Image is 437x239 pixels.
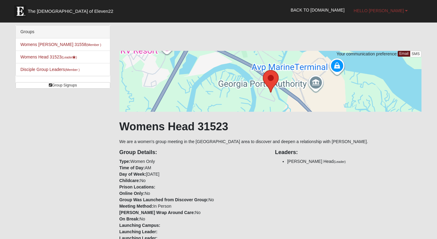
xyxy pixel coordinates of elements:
[20,67,80,72] a: Disciple Group Leaders(Member )
[11,2,133,17] a: The [DEMOGRAPHIC_DATA] of Eleven22
[65,68,79,72] small: (Member )
[398,51,410,57] a: Email
[287,158,421,165] li: [PERSON_NAME] Head
[119,223,160,228] strong: Launching Campus:
[119,165,145,170] strong: Time of Day:
[20,42,101,47] a: Womens [PERSON_NAME] 31558(Member )
[119,159,130,164] strong: Type:
[286,2,349,18] a: Back to [DOMAIN_NAME]
[119,185,155,189] strong: Prison Locations:
[119,210,195,215] strong: [PERSON_NAME] Wrap Around Care:
[62,55,77,59] small: (Leader )
[119,216,140,221] strong: On Break:
[14,5,26,17] img: Eleven22 logo
[354,8,404,13] span: Hello [PERSON_NAME]
[410,51,422,57] a: SMS
[349,3,412,18] a: Hello [PERSON_NAME]
[119,149,266,156] h4: Group Details:
[119,204,153,209] strong: Meeting Method:
[119,197,209,202] strong: Group Was Launched from Discover Group:
[119,120,421,133] h1: Womens Head 31523
[119,178,140,183] strong: Childcare:
[275,149,421,156] h4: Leaders:
[337,51,398,56] span: Your communication preference:
[333,160,346,163] small: (Leader)
[86,43,101,47] small: (Member )
[119,172,146,177] strong: Day of Week:
[16,82,110,89] a: Group Signups
[16,26,110,38] div: Groups
[20,54,77,59] a: Womens Head 31523(Leader)
[28,8,113,14] span: The [DEMOGRAPHIC_DATA] of Eleven22
[119,191,145,196] strong: Online Only:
